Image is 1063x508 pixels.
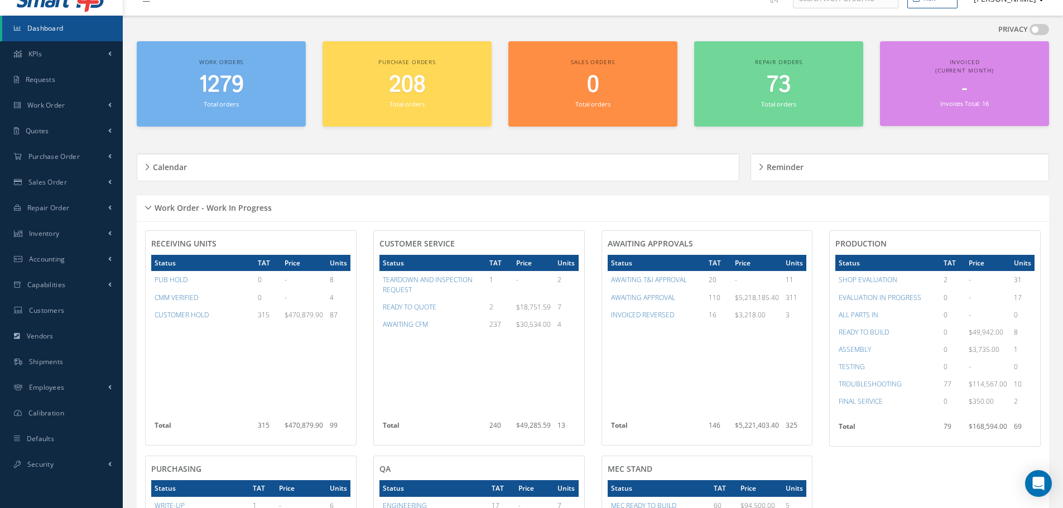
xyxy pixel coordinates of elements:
td: 237 [486,316,513,333]
td: 79 [940,418,965,441]
span: Quotes [26,126,49,136]
a: TROUBLESHOOTING [839,379,902,389]
th: Units [554,480,578,496]
h5: Reminder [763,159,804,172]
td: 99 [326,417,350,439]
th: TAT [486,255,513,271]
th: Price [513,255,554,271]
span: Sales orders [571,58,614,66]
th: Total [151,417,254,439]
td: 0 [1011,358,1035,375]
td: 0 [940,306,965,323]
td: 0 [940,393,965,410]
h4: PRODUCTION [835,239,1035,249]
td: 11 [782,271,806,288]
a: ALL PARTS IN [839,310,878,320]
div: Open Intercom Messenger [1025,470,1052,497]
label: PRIVACY [998,24,1028,35]
th: Units [326,255,350,271]
small: Total orders [389,100,424,108]
span: Purchase orders [378,58,436,66]
span: - [969,275,971,284]
td: 8 [1011,323,1035,341]
span: $470,879.90 [285,310,323,320]
span: $114,567.00 [969,379,1007,389]
th: TAT [940,255,965,271]
span: 1279 [199,69,244,101]
span: Inventory [29,229,60,238]
td: 2 [1011,393,1035,410]
th: Status [379,255,486,271]
span: Repair orders [755,58,802,66]
span: Employees [29,383,65,392]
td: 0 [940,289,965,306]
a: SHOP EVALUATION [839,275,897,284]
span: Defaults [27,434,54,443]
th: Price [276,480,326,496]
td: 1 [486,271,513,298]
td: 69 [1011,418,1035,441]
td: 31 [1011,271,1035,288]
h5: Calendar [150,159,187,172]
h4: RECEIVING UNITS [151,239,350,249]
th: Status [151,255,254,271]
td: 315 [254,306,281,323]
th: Total [379,417,486,439]
td: 0 [254,289,281,306]
a: Purchase orders 208 Total orders [323,41,492,127]
th: TAT [249,480,276,496]
a: CMM VERIFIED [155,293,198,302]
span: Work Order [27,100,65,110]
span: (Current Month) [935,66,994,74]
th: TAT [710,480,737,496]
th: Total [835,418,940,441]
span: Shipments [29,357,64,366]
td: 8 [326,271,350,288]
span: 208 [389,69,426,101]
h4: CUSTOMER SERVICE [379,239,579,249]
a: Sales orders 0 Total orders [508,41,677,127]
h4: MEC STAND [608,465,807,474]
span: $168,594.00 [969,422,1007,431]
span: Repair Order [27,203,70,212]
td: 2 [554,271,578,298]
a: AWAITING APPROVAL [611,293,675,302]
a: Repair orders 73 Total orders [694,41,863,127]
td: 0 [940,341,965,358]
th: Units [1011,255,1035,271]
td: 87 [326,306,350,323]
td: 2 [486,298,513,316]
span: $49,285.59 [516,420,551,430]
small: Total orders [761,100,796,108]
a: AWAITING T&I APPROVAL [611,275,687,284]
td: 77 [940,375,965,393]
a: FINAL SERVICE [839,396,883,406]
th: Price [281,255,326,271]
span: $30,534.00 [516,320,551,329]
span: Work orders [199,58,243,66]
th: Status [608,480,711,496]
span: Requests [26,75,55,84]
span: Security [27,459,54,469]
th: TAT [488,480,515,496]
th: Status [151,480,249,496]
td: 7 [554,298,578,316]
span: Sales Order [28,177,67,187]
th: Units [782,480,806,496]
span: Calibration [28,408,64,418]
span: Invoiced [950,58,980,66]
span: - [735,275,737,284]
td: 311 [782,289,806,306]
td: 0 [254,271,281,288]
td: 17 [1011,289,1035,306]
a: INVOICED REVERSED [611,310,674,320]
a: TEARDOWN AND INSPECTION REQUEST [383,275,473,294]
span: - [516,275,518,284]
td: 240 [486,417,513,439]
th: Units [554,255,578,271]
a: TESTING [839,362,865,371]
td: 2 [940,271,965,288]
td: 10 [1011,375,1035,393]
th: Price [737,480,782,496]
a: EVALUATION IN PROGRESS [839,293,921,302]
